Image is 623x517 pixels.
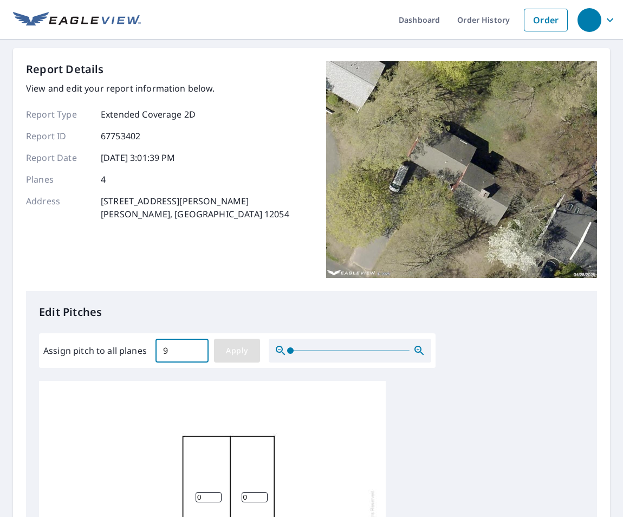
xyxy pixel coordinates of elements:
[101,130,140,143] p: 67753402
[326,61,597,278] img: Top image
[26,151,91,164] p: Report Date
[26,195,91,221] p: Address
[39,304,584,320] p: Edit Pitches
[13,12,141,28] img: EV Logo
[101,108,196,121] p: Extended Coverage 2D
[26,61,104,77] p: Report Details
[214,339,260,363] button: Apply
[26,130,91,143] p: Report ID
[524,9,568,31] a: Order
[223,344,251,358] span: Apply
[101,173,106,186] p: 4
[26,108,91,121] p: Report Type
[101,151,176,164] p: [DATE] 3:01:39 PM
[26,82,289,95] p: View and edit your report information below.
[155,335,209,366] input: 00.0
[43,344,147,357] label: Assign pitch to all planes
[101,195,289,221] p: [STREET_ADDRESS][PERSON_NAME] [PERSON_NAME], [GEOGRAPHIC_DATA] 12054
[26,173,91,186] p: Planes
